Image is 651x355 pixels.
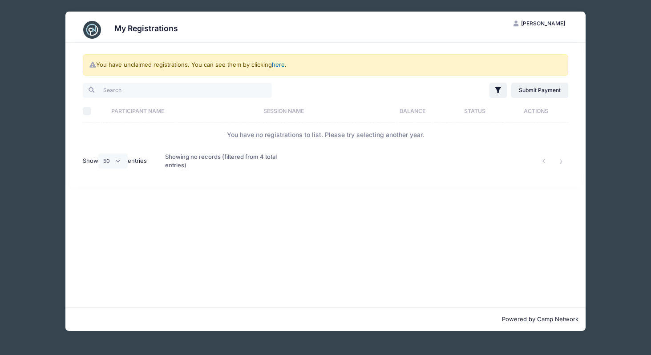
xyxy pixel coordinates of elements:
[83,99,107,123] th: Select All
[114,24,178,33] h3: My Registrations
[83,153,147,169] label: Show entries
[506,16,573,31] button: [PERSON_NAME]
[83,54,568,76] div: You have unclaimed registrations. You can see them by clicking .
[259,99,378,123] th: Session Name: activate to sort column ascending
[378,99,447,123] th: Balance: activate to sort column ascending
[521,20,565,27] span: [PERSON_NAME]
[73,315,578,324] p: Powered by Camp Network
[447,99,503,123] th: Status: activate to sort column ascending
[503,99,568,123] th: Actions: activate to sort column ascending
[107,99,259,123] th: Participant Name: activate to sort column ascending
[272,61,285,68] a: here
[511,83,569,98] a: Submit Payment
[165,147,280,176] div: Showing no records (filtered from 4 total entries)
[98,153,128,169] select: Showentries
[83,21,101,39] img: CampNetwork
[83,83,272,98] input: Search
[83,123,568,146] td: You have no registrations to list. Please try selecting another year.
